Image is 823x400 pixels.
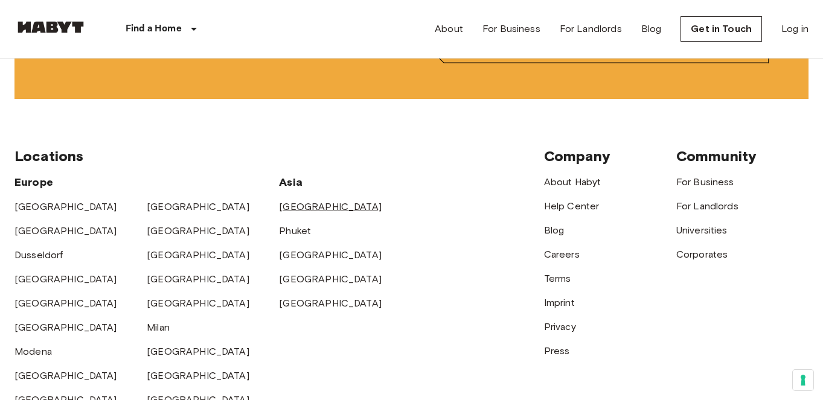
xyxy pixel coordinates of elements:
[14,273,117,285] a: [GEOGRAPHIC_DATA]
[14,201,117,212] a: [GEOGRAPHIC_DATA]
[279,201,382,212] a: [GEOGRAPHIC_DATA]
[14,176,53,189] span: Europe
[676,224,728,236] a: Universities
[482,22,540,36] a: For Business
[279,297,382,309] a: [GEOGRAPHIC_DATA]
[147,370,249,381] a: [GEOGRAPHIC_DATA]
[279,176,303,189] span: Asia
[435,22,463,36] a: About
[14,21,87,33] img: Habyt
[544,176,601,188] a: About Habyt
[544,249,580,260] a: Careers
[14,346,52,357] a: Modena
[793,370,813,390] button: Your consent preferences for tracking technologies
[680,16,762,42] a: Get in Touch
[14,225,117,237] a: [GEOGRAPHIC_DATA]
[147,297,249,309] a: [GEOGRAPHIC_DATA]
[14,147,83,165] span: Locations
[279,225,311,237] a: Phuket
[544,321,576,332] a: Privacy
[676,249,728,260] a: Corporates
[560,22,622,36] a: For Landlords
[544,224,565,236] a: Blog
[147,225,249,237] a: [GEOGRAPHIC_DATA]
[676,200,738,212] a: For Landlords
[147,273,249,285] a: [GEOGRAPHIC_DATA]
[147,322,170,333] a: Milan
[14,249,63,261] a: Dusseldorf
[544,147,610,165] span: Company
[676,147,757,165] span: Community
[14,322,117,333] a: [GEOGRAPHIC_DATA]
[544,200,600,212] a: Help Center
[147,346,249,357] a: [GEOGRAPHIC_DATA]
[279,273,382,285] a: [GEOGRAPHIC_DATA]
[147,249,249,261] a: [GEOGRAPHIC_DATA]
[14,370,117,381] a: [GEOGRAPHIC_DATA]
[147,201,249,212] a: [GEOGRAPHIC_DATA]
[641,22,662,36] a: Blog
[676,176,734,188] a: For Business
[781,22,809,36] a: Log in
[126,22,182,36] p: Find a Home
[14,297,117,309] a: [GEOGRAPHIC_DATA]
[544,273,571,284] a: Terms
[544,345,570,357] a: Press
[279,249,382,261] a: [GEOGRAPHIC_DATA]
[544,297,575,308] a: Imprint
